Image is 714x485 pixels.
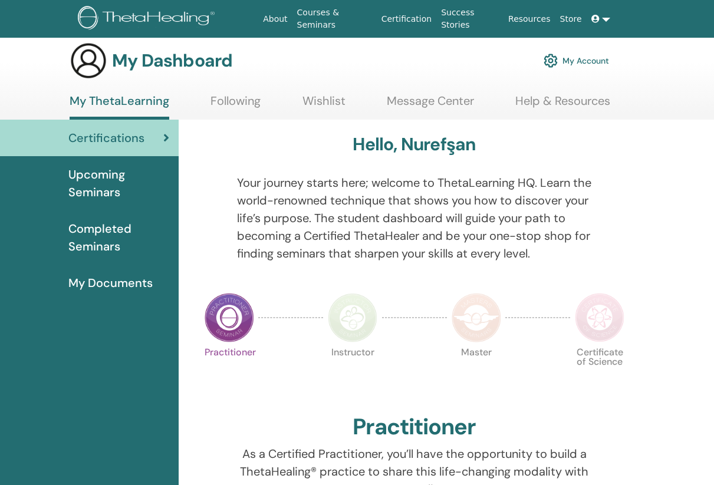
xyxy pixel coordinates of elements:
[205,348,254,397] p: Practitioner
[68,166,169,201] span: Upcoming Seminars
[575,293,624,342] img: Certificate of Science
[353,414,476,441] h2: Practitioner
[237,174,592,262] p: Your journey starts here; welcome to ThetaLearning HQ. Learn the world-renowned technique that sh...
[112,50,232,71] h3: My Dashboard
[515,94,610,117] a: Help & Resources
[78,6,219,32] img: logo.png
[436,2,504,36] a: Success Stories
[70,42,107,80] img: generic-user-icon.jpg
[387,94,474,117] a: Message Center
[575,348,624,397] p: Certificate of Science
[328,293,377,342] img: Instructor
[210,94,261,117] a: Following
[68,274,153,292] span: My Documents
[377,8,436,30] a: Certification
[292,2,377,36] a: Courses & Seminars
[302,94,346,117] a: Wishlist
[353,134,476,155] h3: Hello, Nurefşan
[70,94,169,120] a: My ThetaLearning
[544,48,609,74] a: My Account
[452,293,501,342] img: Master
[544,51,558,71] img: cog.svg
[258,8,292,30] a: About
[328,348,377,397] p: Instructor
[205,293,254,342] img: Practitioner
[504,8,555,30] a: Resources
[452,348,501,397] p: Master
[68,220,169,255] span: Completed Seminars
[68,129,144,147] span: Certifications
[555,8,587,30] a: Store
